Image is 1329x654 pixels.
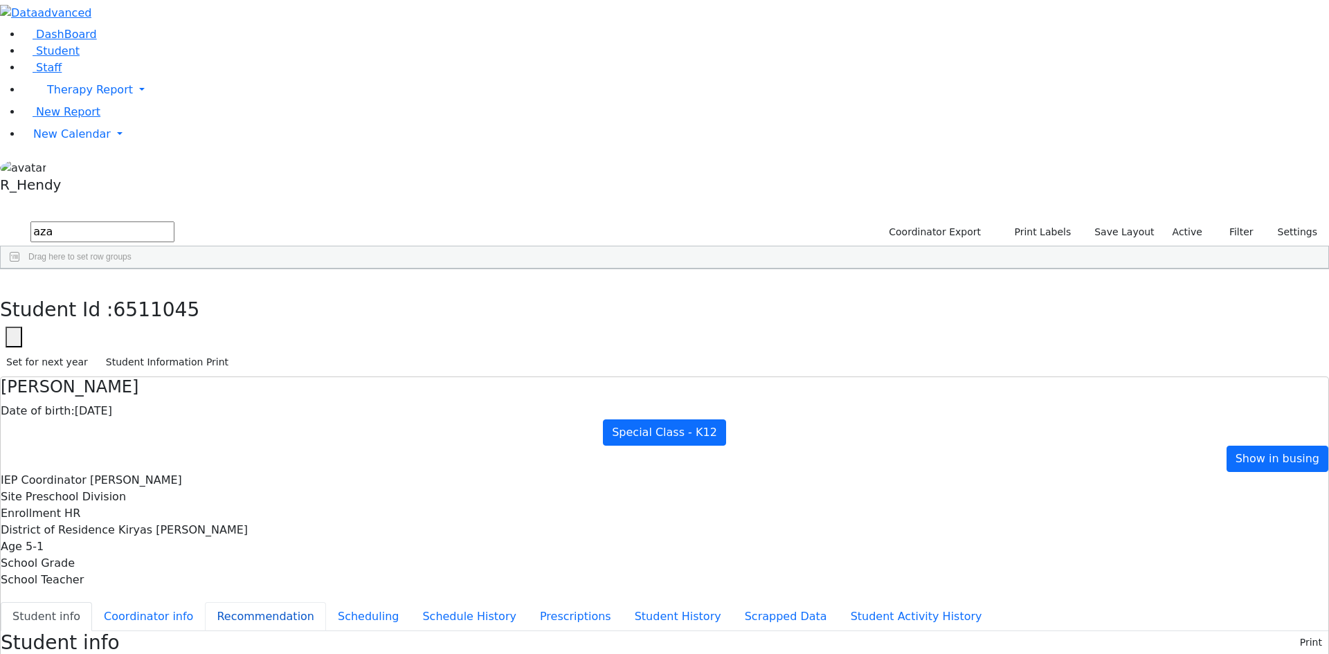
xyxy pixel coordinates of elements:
button: Scrapped Data [733,602,839,631]
button: Prescriptions [528,602,623,631]
label: Enrollment [1,505,61,522]
button: Print Labels [998,221,1077,243]
span: [PERSON_NAME] [90,473,182,487]
span: Kiryas [PERSON_NAME] [118,523,248,536]
a: Show in busing [1227,446,1328,472]
a: Therapy Report [22,76,1329,104]
label: IEP Coordinator [1,472,87,489]
button: Settings [1260,221,1323,243]
label: Site [1,489,22,505]
button: Student Activity History [839,602,994,631]
label: Date of birth: [1,403,75,419]
button: Save Layout [1088,221,1160,243]
button: Coordinator Export [880,221,987,243]
span: Drag here to set row groups [28,252,132,262]
a: New Report [22,105,100,118]
a: Special Class - K12 [603,419,726,446]
span: 5-1 [26,540,44,553]
span: Preschool Division [26,490,126,503]
a: New Calendar [22,120,1329,148]
h4: [PERSON_NAME] [1,377,1328,397]
input: Search [30,221,174,242]
div: [DATE] [1,403,1328,419]
label: School Grade [1,555,75,572]
span: Staff [36,61,62,74]
span: New Calendar [33,127,111,140]
span: Show in busing [1236,452,1319,465]
a: Student [22,44,80,57]
a: DashBoard [22,28,97,41]
label: Active [1166,221,1209,243]
span: Student [36,44,80,57]
span: Therapy Report [47,83,133,96]
button: Student Information Print [100,352,235,373]
span: New Report [36,105,100,118]
button: Print [1294,632,1328,653]
a: Staff [22,61,62,74]
button: Coordinator info [92,602,205,631]
span: HR [64,507,80,520]
button: Student info [1,602,92,631]
button: Schedule History [410,602,528,631]
span: 6511045 [114,298,200,321]
label: District of Residence [1,522,115,538]
button: Scheduling [326,602,410,631]
button: Filter [1211,221,1260,243]
label: School Teacher [1,572,84,588]
span: DashBoard [36,28,97,41]
button: Student History [623,602,733,631]
label: Age [1,538,22,555]
button: Recommendation [205,602,326,631]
